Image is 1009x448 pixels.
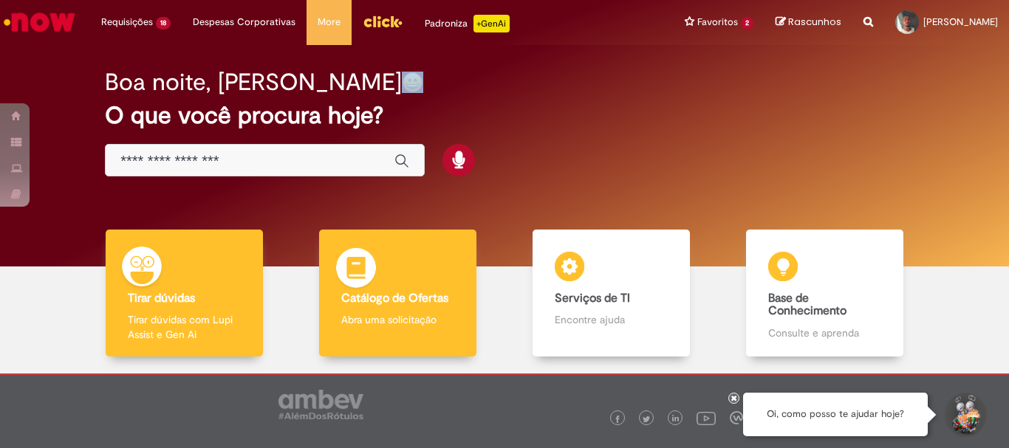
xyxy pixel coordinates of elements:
[425,15,510,32] div: Padroniza
[341,291,448,306] b: Catálogo de Ofertas
[672,415,680,424] img: logo_footer_linkedin.png
[341,312,454,327] p: Abra uma solicitação
[156,17,171,30] span: 18
[128,291,195,306] b: Tirar dúvidas
[776,15,841,30] a: Rascunhos
[697,408,716,427] img: logo_footer_youtube.png
[741,17,753,30] span: 2
[768,325,880,340] p: Consulte e aprenda
[923,15,998,28] span: [PERSON_NAME]
[278,390,363,419] img: logo_footer_ambev_rotulo_gray.png
[78,230,291,357] a: Tirar dúvidas Tirar dúvidas com Lupi Assist e Gen Ai
[105,103,904,128] h2: O que você procura hoje?
[943,393,987,437] button: Iniciar Conversa de Suporte
[788,15,841,29] span: Rascunhos
[291,230,504,357] a: Catálogo de Ofertas Abra uma solicitação
[718,230,931,357] a: Base de Conhecimento Consulte e aprenda
[555,312,667,327] p: Encontre ajuda
[730,411,743,424] img: logo_footer_workplace.png
[697,15,738,30] span: Favoritos
[473,15,510,32] p: +GenAi
[768,291,846,319] b: Base de Conhecimento
[504,230,718,357] a: Serviços de TI Encontre ajuda
[105,69,402,95] h2: Boa noite, [PERSON_NAME]
[555,291,630,306] b: Serviços de TI
[643,416,650,423] img: logo_footer_twitter.png
[1,7,78,37] img: ServiceNow
[128,312,240,342] p: Tirar dúvidas com Lupi Assist e Gen Ai
[101,15,153,30] span: Requisições
[363,10,403,32] img: click_logo_yellow_360x200.png
[318,15,341,30] span: More
[402,72,423,93] img: happy-face.png
[614,416,621,423] img: logo_footer_facebook.png
[743,393,928,436] div: Oi, como posso te ajudar hoje?
[193,15,295,30] span: Despesas Corporativas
